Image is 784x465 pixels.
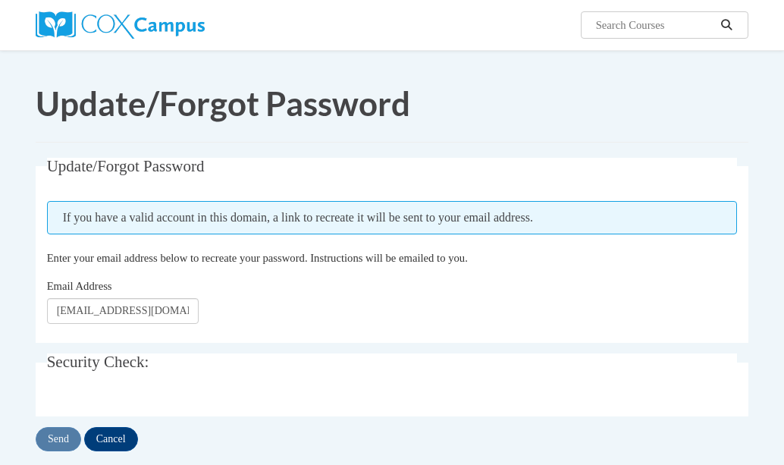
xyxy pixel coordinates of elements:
span: Email Address [47,280,112,292]
a: Cox Campus [36,17,205,30]
i:  [720,20,734,31]
input: Email [47,298,199,324]
span: Security Check: [47,353,149,371]
span: Update/Forgot Password [36,83,410,123]
span: If you have a valid account in this domain, a link to recreate it will be sent to your email addr... [47,201,738,234]
span: Enter your email address below to recreate your password. Instructions will be emailed to you. [47,252,468,264]
span: Update/Forgot Password [47,157,205,175]
button: Search [716,16,739,34]
input: Search Courses [594,16,716,34]
input: Cancel [84,427,138,451]
img: Cox Campus [36,11,205,39]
